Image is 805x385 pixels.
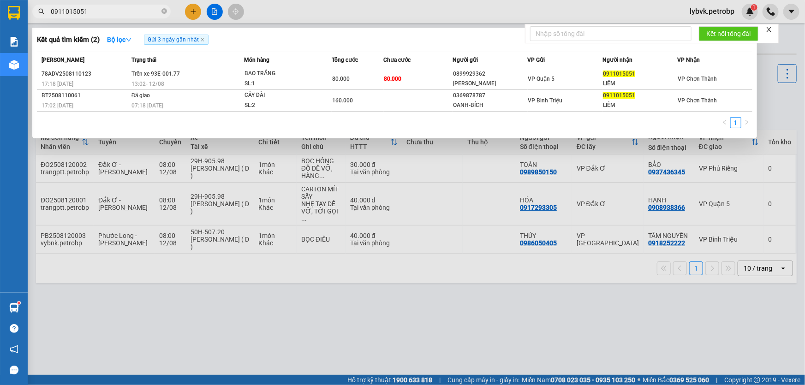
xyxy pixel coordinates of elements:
div: [PERSON_NAME] [453,79,527,89]
span: Đã giao [131,92,150,99]
span: 160.000 [332,97,353,104]
div: SL: 2 [244,101,314,111]
img: logo-vxr [8,6,20,20]
span: Người gửi [453,57,478,63]
span: Kết nối tổng đài [706,29,751,39]
button: Kết nối tổng đài [699,26,758,41]
span: Trạng thái [131,57,156,63]
span: 80.000 [384,76,402,82]
span: close-circle [161,7,167,16]
span: notification [10,345,18,354]
span: Tổng cước [332,57,358,63]
span: 17:02 [DATE] [42,102,73,109]
span: left [722,119,727,125]
span: Chưa cước [384,57,411,63]
span: 17:18 [DATE] [42,81,73,87]
button: Bộ lọcdown [100,32,139,47]
button: right [741,117,752,128]
div: 0369878787 [453,91,527,101]
span: 0911015051 [603,92,635,99]
span: VP Gửi [528,57,545,63]
div: SL: 1 [244,79,314,89]
strong: Bộ lọc [107,36,132,43]
span: VP Chơn Thành [678,76,717,82]
span: Người nhận [602,57,632,63]
span: right [744,119,750,125]
span: 13:02 - 12/08 [131,81,164,87]
span: Gửi 3 ngày gần nhất [144,35,209,45]
span: VP Nhận [677,57,700,63]
input: Nhập số tổng đài [530,26,692,41]
div: CÂY DÀI [244,90,314,101]
div: LIÊM [603,101,677,110]
img: warehouse-icon [9,303,19,313]
span: down [125,36,132,43]
li: 1 [730,117,741,128]
span: search [38,8,45,15]
span: close [766,26,772,33]
span: VP Chơn Thành [678,97,717,104]
input: Tìm tên, số ĐT hoặc mã đơn [51,6,160,17]
div: BT2508110061 [42,91,129,101]
h3: Kết quả tìm kiếm ( 2 ) [37,35,100,45]
span: 07:18 [DATE] [131,102,163,109]
div: 78ADV2508110123 [42,69,129,79]
sup: 1 [18,302,20,304]
div: OANH-BÍCH [453,101,527,110]
span: Trên xe 93E-001.77 [131,71,180,77]
span: Món hàng [244,57,269,63]
button: left [719,117,730,128]
span: [PERSON_NAME] [42,57,84,63]
span: close [200,37,205,42]
span: message [10,366,18,374]
div: 0899929362 [453,69,527,79]
li: Next Page [741,117,752,128]
img: solution-icon [9,37,19,47]
li: Previous Page [719,117,730,128]
span: close-circle [161,8,167,14]
div: BAO TRẮNG [244,69,314,79]
div: LIÊM [603,79,677,89]
span: question-circle [10,324,18,333]
img: warehouse-icon [9,60,19,70]
span: VP Quận 5 [528,76,555,82]
span: VP Bình Triệu [528,97,563,104]
a: 1 [731,118,741,128]
span: 0911015051 [603,71,635,77]
span: 80.000 [332,76,350,82]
